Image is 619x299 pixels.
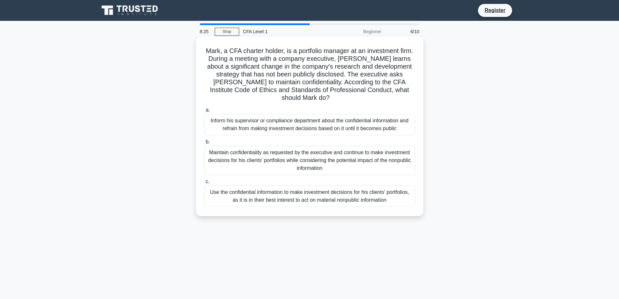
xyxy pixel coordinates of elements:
span: b. [206,139,210,144]
div: Beginner [329,25,385,38]
div: CFA Level 1 [239,25,329,38]
div: Maintain confidentiality as requested by the executive and continue to make investment decisions ... [204,146,415,175]
h5: Mark, a CFA charter holder, is a portfolio manager at an investment firm. During a meeting with a... [204,47,416,102]
div: 6/10 [385,25,423,38]
div: 8:25 [196,25,215,38]
div: Inform his supervisor or compliance department about the confidential information and refrain fro... [204,114,415,135]
div: Use the confidential information to make investment decisions for his clients' portfolios, as it ... [204,185,415,207]
span: c. [206,179,210,184]
span: a. [206,107,210,113]
a: Register [481,6,509,14]
a: Stop [215,28,239,36]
